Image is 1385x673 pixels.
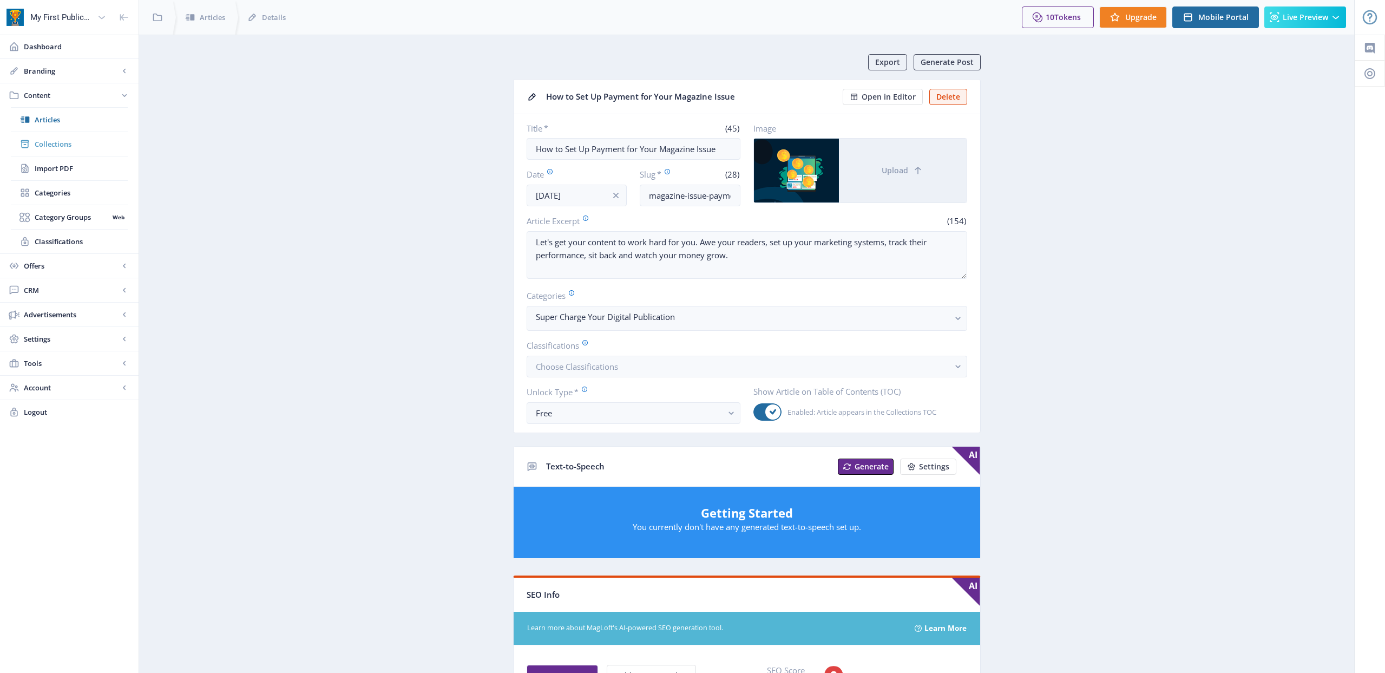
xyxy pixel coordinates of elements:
button: info [605,185,627,206]
button: Free [527,402,740,424]
span: Articles [200,12,225,23]
span: CRM [24,285,119,296]
span: Dashboard [24,41,130,52]
span: Tools [24,358,119,369]
div: How to Set Up Payment for Your Magazine Issue [546,88,836,105]
h5: Getting Started [524,504,969,521]
span: Branding [24,66,119,76]
span: Generate Post [921,58,974,67]
span: Content [24,90,119,101]
span: Choose Classifications [536,361,618,372]
button: Mobile Portal [1172,6,1259,28]
span: Tokens [1054,12,1081,22]
span: Text-to-Speech [546,461,605,472]
span: Learn more about MagLoft's AI-powered SEO generation tool. [527,623,902,633]
span: AI [952,447,980,475]
label: Image [753,123,959,134]
a: New page [894,459,956,475]
button: Super Charge Your Digital Publication [527,306,967,331]
button: 10Tokens [1022,6,1094,28]
nb-select-label: Super Charge Your Digital Publication [536,310,949,323]
button: Delete [929,89,967,105]
span: (154) [946,215,967,226]
span: (28) [724,169,740,180]
span: Categories [35,187,128,198]
button: Export [868,54,907,70]
span: Offers [24,260,119,271]
button: Generate Post [914,54,981,70]
span: Upgrade [1125,13,1157,22]
a: Category GroupsWeb [11,205,128,229]
img: app-icon.png [6,9,24,26]
span: Logout [24,407,130,417]
span: Upload [882,166,908,175]
span: Enabled: Article appears in the Collections TOC [782,406,936,419]
span: Articles [35,114,128,125]
button: Choose Classifications [527,356,967,377]
a: Categories [11,181,128,205]
input: Publishing Date [527,185,627,206]
span: Collections [35,139,128,149]
div: Free [536,407,723,420]
a: Articles [11,108,128,132]
label: Date [527,168,619,180]
label: Categories [527,290,959,302]
label: Classifications [527,339,959,351]
span: Advertisements [24,309,119,320]
a: Classifications [11,230,128,253]
button: Generate [838,459,894,475]
a: Collections [11,132,128,156]
a: Learn More [924,620,967,637]
button: Upgrade [1099,6,1167,28]
label: Slug [640,168,686,180]
label: Title [527,123,629,134]
button: Settings [900,459,956,475]
nb-badge: Web [109,212,128,223]
app-collection-view: Text-to-Speech [513,446,981,559]
span: SEO Info [527,589,560,600]
input: Type Article Title ... [527,138,740,160]
span: Settings [24,334,119,344]
span: Classifications [35,236,128,247]
a: New page [831,459,894,475]
span: Open in Editor [862,93,916,101]
span: Mobile Portal [1198,13,1249,22]
label: Article Excerpt [527,215,743,227]
input: this-is-how-a-slug-looks-like [640,185,740,206]
span: Import PDF [35,163,128,174]
span: Category Groups [35,212,109,223]
button: Open in Editor [843,89,923,105]
span: (45) [724,123,740,134]
span: Live Preview [1283,13,1328,22]
span: Generate [855,462,889,471]
label: Unlock Type [527,386,732,398]
span: Export [875,58,900,67]
label: Show Article on Table of Contents (TOC) [753,386,959,397]
span: Settings [919,462,949,471]
button: Upload [839,139,967,202]
button: Live Preview [1264,6,1346,28]
p: You currently don't have any generated text-to-speech set up. [524,521,969,532]
span: Details [262,12,286,23]
span: Account [24,382,119,393]
a: Import PDF [11,156,128,180]
span: AI [952,578,980,606]
nb-icon: info [611,190,621,201]
div: My First Publication [30,5,93,29]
